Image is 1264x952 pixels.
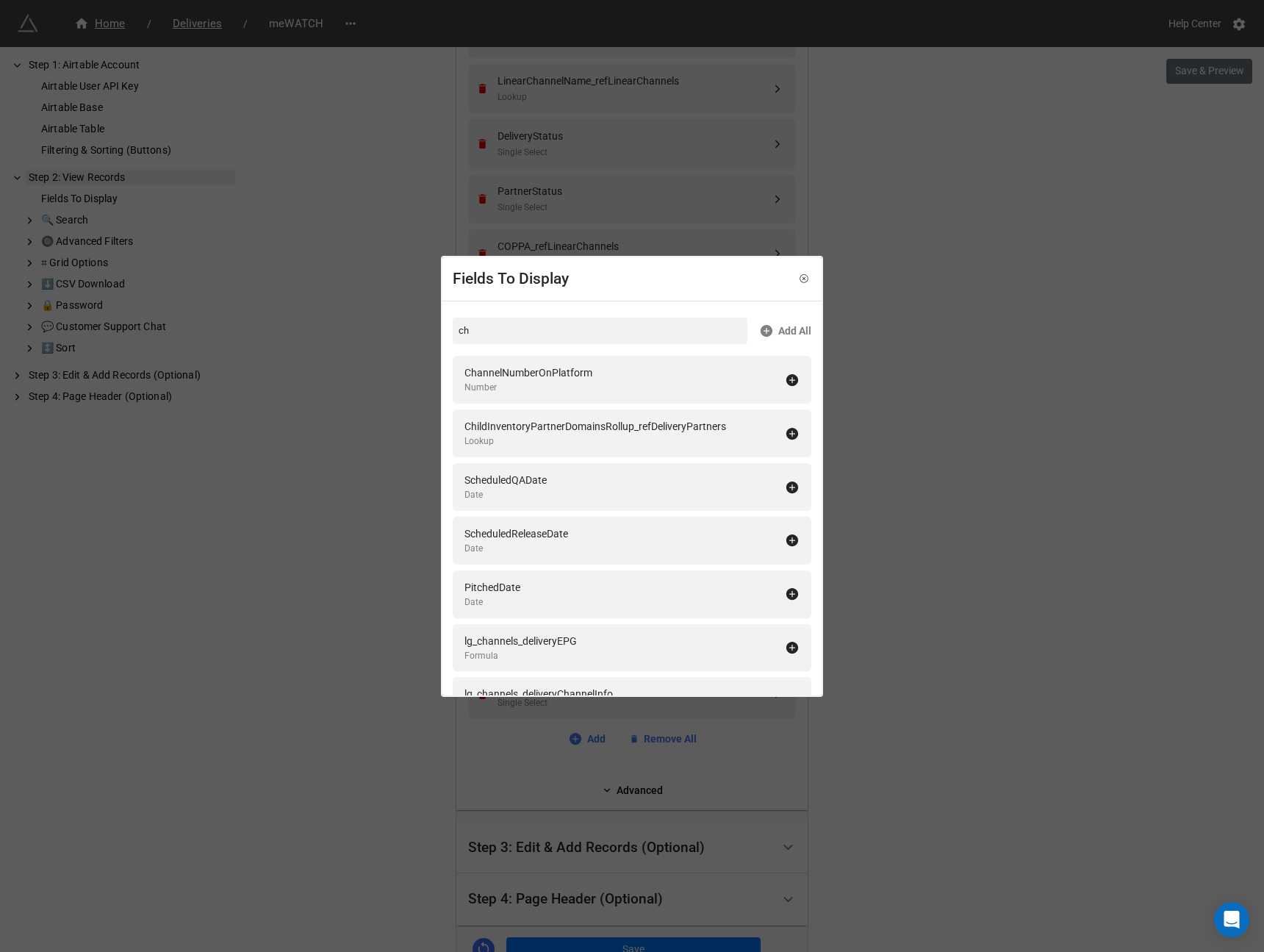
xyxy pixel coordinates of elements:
[464,365,592,381] div: ChannelNumberOnPlatform
[464,649,577,663] div: Formula
[464,633,577,649] div: lg_channels_deliveryEPG
[464,472,547,488] div: ScheduledQADate
[464,542,568,556] div: Date
[464,488,547,502] div: Date
[464,579,520,595] div: PitchedDate
[464,381,592,395] div: Number
[453,268,569,291] div: Fields To Display
[464,595,520,609] div: Date
[453,318,747,344] input: Search...
[464,686,613,702] div: lg_channels_deliveryChannelInfo
[464,418,726,434] div: ChildInventoryPartnerDomainsRollup_refDeliveryPartners
[464,526,568,542] div: ScheduledReleaseDate
[464,434,726,448] div: Lookup
[1214,902,1249,937] div: Open Intercom Messenger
